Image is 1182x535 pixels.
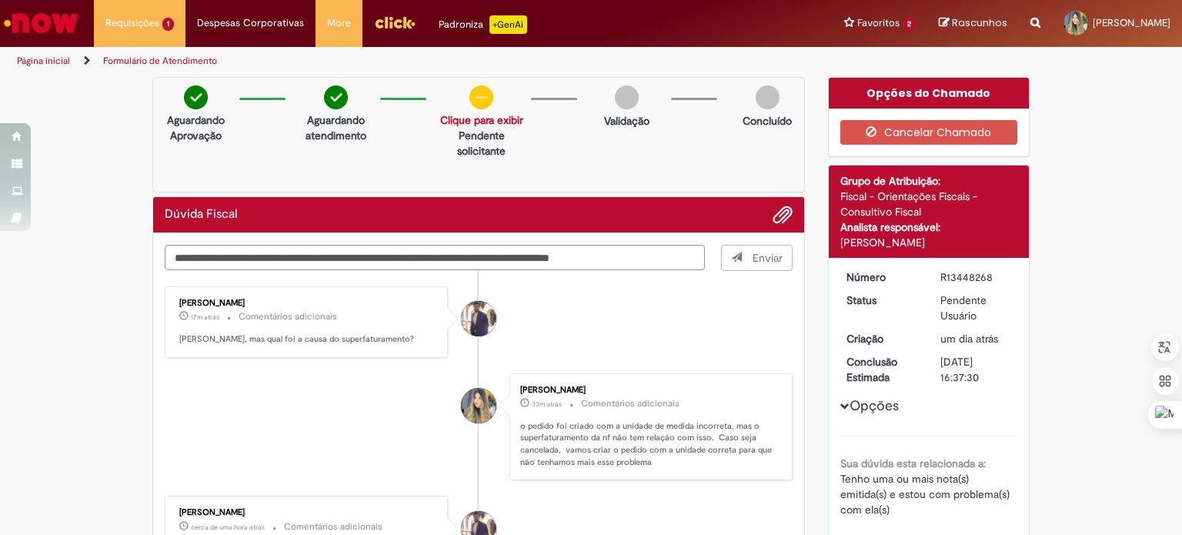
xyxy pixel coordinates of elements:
[756,85,780,109] img: img-circle-grey.png
[840,472,1013,517] span: Tenho uma ou mais nota(s) emitida(s) e estou com problema(s) com ela(s)
[520,420,776,469] p: o pedido foi criado com a unidade de medida incorreta, mas o superfaturamento da nf não tem relaç...
[324,85,348,109] img: check-circle-green.png
[439,15,527,34] div: Padroniza
[12,47,776,75] ul: Trilhas de página
[239,310,337,323] small: Comentários adicionais
[191,523,265,532] time: 27/08/2025 14:36:45
[461,301,496,336] div: Gabriel Rodrigues Barao
[103,55,217,67] a: Formulário de Atendimento
[191,313,219,322] time: 27/08/2025 15:21:15
[374,11,416,34] img: click_logo_yellow_360x200.png
[165,208,238,222] h2: Dúvida Fiscal Histórico de tíquete
[2,8,81,38] img: ServiceNow
[940,354,1012,385] div: [DATE] 16:37:30
[835,331,930,346] dt: Criação
[903,18,916,31] span: 2
[940,293,1012,323] div: Pendente Usuário
[773,205,793,225] button: Adicionar anexos
[159,112,232,143] p: Aguardando Aprovação
[857,15,900,31] span: Favoritos
[939,16,1007,31] a: Rascunhos
[532,400,562,409] time: 27/08/2025 15:05:45
[162,18,174,31] span: 1
[840,189,1018,219] div: Fiscal - Orientações Fiscais - Consultivo Fiscal
[743,113,792,129] p: Concluído
[489,15,527,34] p: +GenAi
[469,85,493,109] img: circle-minus.png
[952,15,1007,30] span: Rascunhos
[179,508,436,517] div: [PERSON_NAME]
[840,235,1018,250] div: [PERSON_NAME]
[940,332,998,346] span: um dia atrás
[284,520,382,533] small: Comentários adicionais
[840,219,1018,235] div: Analista responsável:
[940,331,1012,346] div: 26/08/2025 13:13:14
[440,128,523,159] p: Pendente solicitante
[840,456,986,470] b: Sua dúvida esta relacionada a:
[520,386,776,395] div: [PERSON_NAME]
[615,85,639,109] img: img-circle-grey.png
[940,332,998,346] time: 26/08/2025 13:13:14
[835,269,930,285] dt: Número
[461,388,496,423] div: Giulia Monique Antunes Do Nascimento
[197,15,304,31] span: Despesas Corporativas
[829,78,1030,109] div: Opções do Chamado
[840,120,1018,145] button: Cancelar Chamado
[191,523,265,532] span: cerca de uma hora atrás
[327,15,351,31] span: More
[191,313,219,322] span: 17m atrás
[940,269,1012,285] div: R13448268
[835,354,930,385] dt: Conclusão Estimada
[17,55,70,67] a: Página inicial
[840,173,1018,189] div: Grupo de Atribuição:
[165,245,705,271] textarea: Digite sua mensagem aqui...
[604,113,649,129] p: Validação
[184,85,208,109] img: check-circle-green.png
[581,397,679,410] small: Comentários adicionais
[532,400,562,409] span: 33m atrás
[1093,16,1170,29] span: [PERSON_NAME]
[299,112,372,143] p: Aguardando atendimento
[835,293,930,308] dt: Status
[440,113,523,127] a: Clique para exibir
[179,333,436,346] p: [PERSON_NAME], mas qual foi a causa do superfaturamento?
[179,299,436,308] div: [PERSON_NAME]
[105,15,159,31] span: Requisições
